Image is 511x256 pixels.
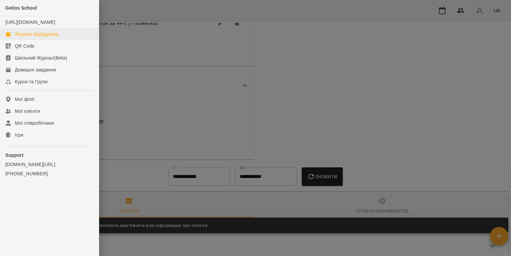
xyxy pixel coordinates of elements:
[5,170,94,177] a: [PHONE_NUMBER]
[15,43,35,49] div: QR Code
[5,20,55,25] a: [URL][DOMAIN_NAME]
[15,78,48,85] div: Курси та Групи
[5,5,37,11] span: Gelios School
[5,152,94,158] p: Support
[15,55,67,61] div: Шкільний Журнал(Beta)
[15,96,34,103] div: Мої філії
[15,120,54,126] div: Мої співробітники
[5,161,94,168] a: [DOMAIN_NAME][URL]
[15,31,59,37] div: Журнал відвідувань
[15,108,40,114] div: Мої клієнти
[15,132,23,138] div: Ігри
[15,66,56,73] div: Домашні завдання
